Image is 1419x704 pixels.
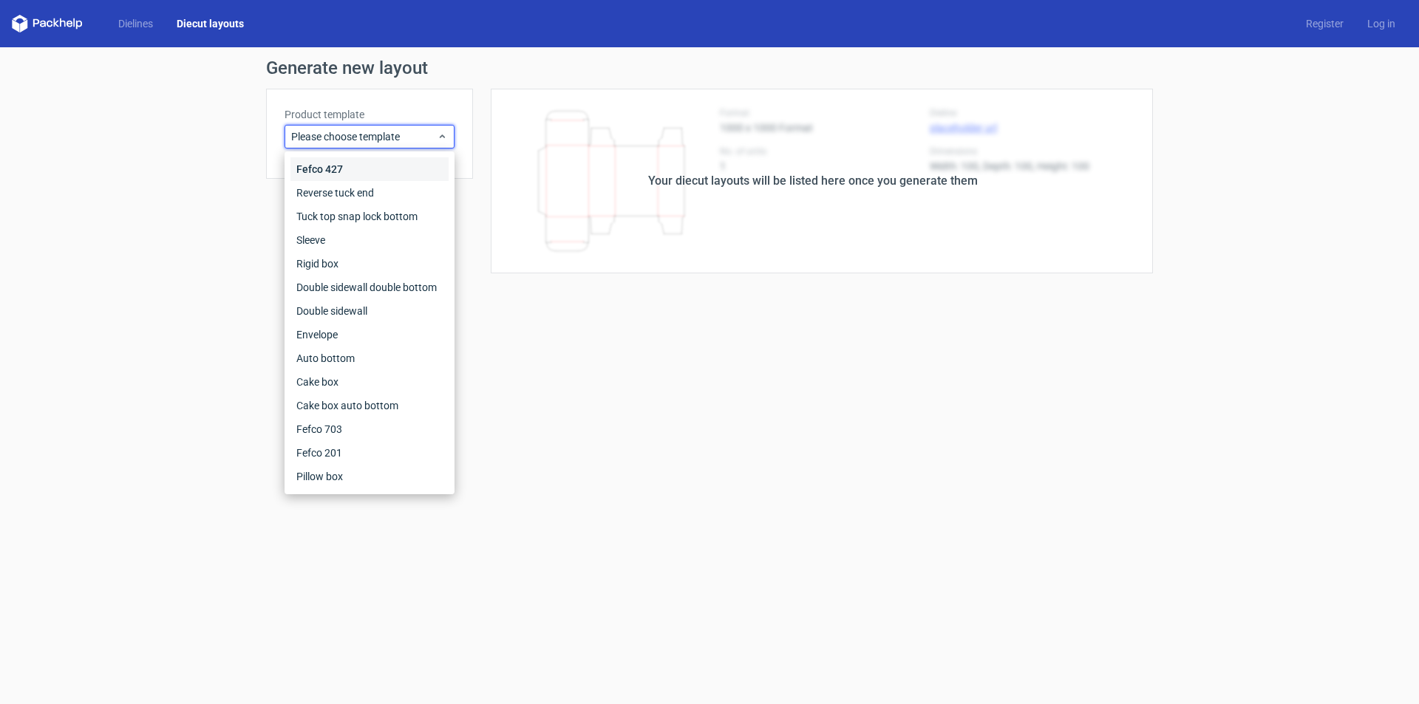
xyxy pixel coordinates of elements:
[106,16,165,31] a: Dielines
[290,228,449,252] div: Sleeve
[285,107,455,122] label: Product template
[290,370,449,394] div: Cake box
[290,394,449,417] div: Cake box auto bottom
[290,299,449,323] div: Double sidewall
[290,252,449,276] div: Rigid box
[165,16,256,31] a: Diecut layouts
[290,276,449,299] div: Double sidewall double bottom
[290,465,449,488] div: Pillow box
[1355,16,1407,31] a: Log in
[290,346,449,370] div: Auto bottom
[290,417,449,441] div: Fefco 703
[1294,16,1355,31] a: Register
[266,59,1153,77] h1: Generate new layout
[290,205,449,228] div: Tuck top snap lock bottom
[290,323,449,346] div: Envelope
[291,129,437,144] span: Please choose template
[290,441,449,465] div: Fefco 201
[290,157,449,181] div: Fefco 427
[648,172,978,190] div: Your diecut layouts will be listed here once you generate them
[290,181,449,205] div: Reverse tuck end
